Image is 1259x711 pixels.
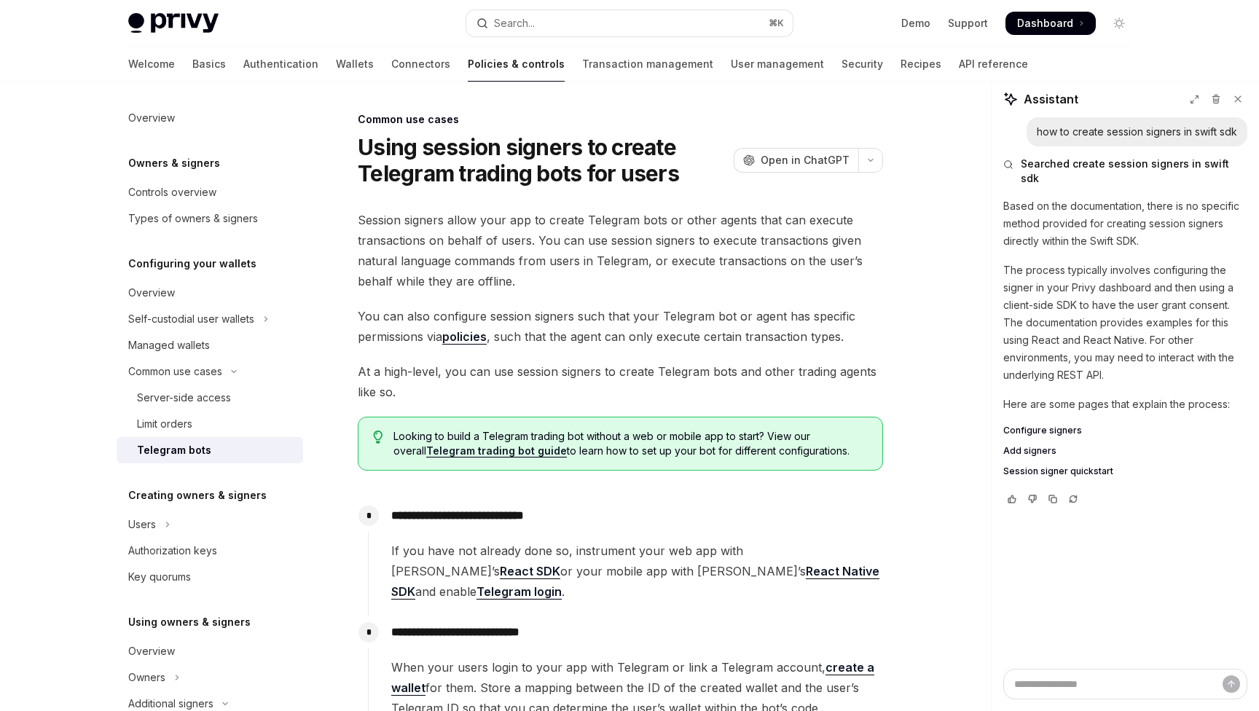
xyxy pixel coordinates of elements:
span: You can also configure session signers such that your Telegram bot or agent has specific permissi... [358,306,883,347]
h5: Owners & signers [128,154,220,172]
span: Searched create session signers in swift sdk [1021,157,1247,186]
a: Telegram trading bot guide [426,444,567,457]
h5: Configuring your wallets [128,255,256,272]
span: Configure signers [1003,425,1082,436]
a: Server-side access [117,385,303,411]
a: Key quorums [117,564,303,590]
a: Telegram login [476,584,562,600]
a: Configure signers [1003,425,1247,436]
p: Here are some pages that explain the process: [1003,396,1247,413]
a: Dashboard [1005,12,1096,35]
div: Overview [128,643,175,660]
div: how to create session signers in swift sdk [1037,125,1237,139]
div: Overview [128,284,175,302]
button: Toggle Users section [117,511,303,538]
a: Transaction management [582,47,713,82]
button: Send message [1223,675,1240,693]
div: Self-custodial user wallets [128,310,254,328]
a: Controls overview [117,179,303,205]
a: Welcome [128,47,175,82]
a: Support [948,16,988,31]
button: Vote that response was not good [1024,492,1041,506]
a: Overview [117,105,303,131]
div: Search... [494,15,535,32]
button: Vote that response was good [1003,492,1021,506]
h5: Creating owners & signers [128,487,267,504]
a: Session signer quickstart [1003,466,1247,477]
a: Overview [117,638,303,664]
div: Common use cases [358,112,883,127]
a: Security [842,47,883,82]
a: Connectors [391,47,450,82]
a: Managed wallets [117,332,303,358]
div: Owners [128,669,165,686]
h5: Using owners & signers [128,613,251,631]
span: At a high-level, you can use session signers to create Telegram bots and other trading agents lik... [358,361,883,402]
img: light logo [128,13,219,34]
div: Managed wallets [128,337,210,354]
a: API reference [959,47,1028,82]
button: Toggle Owners section [117,664,303,691]
p: Based on the documentation, there is no specific method provided for creating session signers dir... [1003,197,1247,250]
svg: Tip [373,431,383,444]
a: Limit orders [117,411,303,437]
div: Server-side access [137,389,231,406]
a: Telegram bots [117,437,303,463]
span: Dashboard [1017,16,1073,31]
button: Open in ChatGPT [734,148,858,173]
span: Open in ChatGPT [761,153,850,168]
h1: Using session signers to create Telegram trading bots for users [358,134,728,186]
button: Toggle Self-custodial user wallets section [117,306,303,332]
div: Common use cases [128,363,222,380]
span: Assistant [1024,90,1078,108]
span: If you have not already done so, instrument your web app with [PERSON_NAME]’s or your mobile app ... [391,541,882,602]
a: Add signers [1003,445,1247,457]
span: Session signer quickstart [1003,466,1113,477]
div: Overview [128,109,175,127]
a: policies [442,329,487,345]
button: Reload last chat [1064,492,1082,506]
a: Recipes [901,47,941,82]
a: Overview [117,280,303,306]
a: Types of owners & signers [117,205,303,232]
a: User management [731,47,824,82]
a: Basics [192,47,226,82]
div: Telegram bots [137,441,211,459]
div: Controls overview [128,184,216,201]
div: Limit orders [137,415,192,433]
p: The process typically involves configuring the signer in your Privy dashboard and then using a cl... [1003,262,1247,384]
div: Types of owners & signers [128,210,258,227]
button: Open search [466,10,793,36]
div: Authorization keys [128,542,217,559]
a: Wallets [336,47,374,82]
span: Looking to build a Telegram trading bot without a web or mobile app to start? View our overall to... [393,429,868,458]
button: Toggle dark mode [1107,12,1131,35]
a: Demo [901,16,930,31]
button: Copy chat response [1044,492,1062,506]
a: Authorization keys [117,538,303,564]
a: Authentication [243,47,318,82]
a: Policies & controls [468,47,565,82]
span: ⌘ K [769,17,784,29]
span: Session signers allow your app to create Telegram bots or other agents that can execute transacti... [358,210,883,291]
a: React SDK [500,564,560,579]
span: Add signers [1003,445,1056,457]
button: Toggle Common use cases section [117,358,303,385]
textarea: Ask a question... [1003,669,1247,699]
div: Key quorums [128,568,191,586]
button: Searched create session signers in swift sdk [1003,157,1247,186]
div: Users [128,516,156,533]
